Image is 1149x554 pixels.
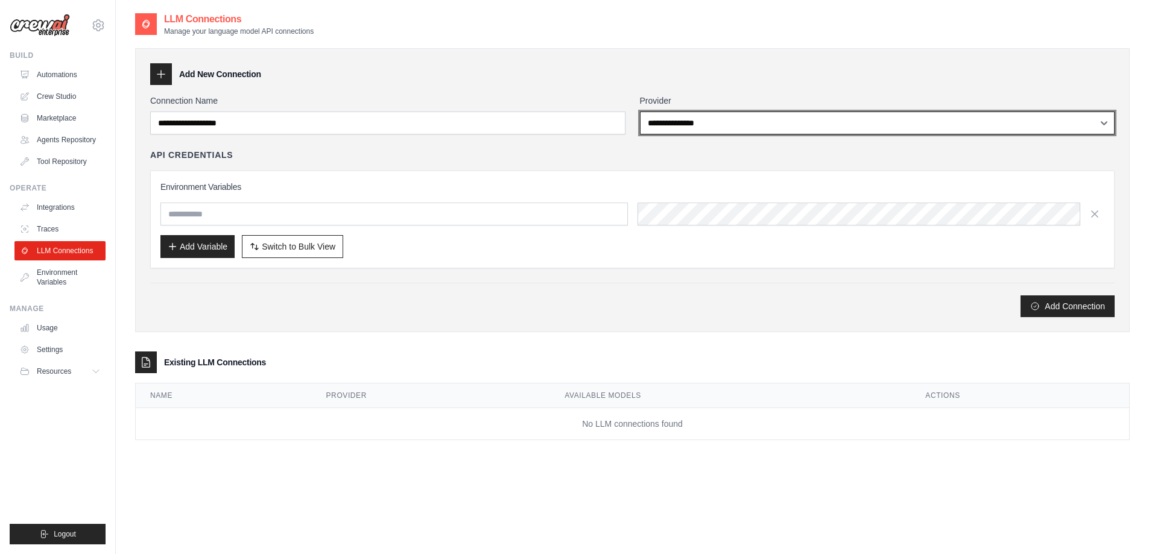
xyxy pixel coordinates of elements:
div: Operate [10,183,106,193]
h3: Existing LLM Connections [164,356,266,368]
a: Usage [14,318,106,338]
button: Logout [10,524,106,544]
span: Switch to Bulk View [262,241,335,253]
td: No LLM connections found [136,408,1129,440]
th: Available Models [550,383,911,408]
a: Agents Repository [14,130,106,150]
a: Environment Variables [14,263,106,292]
a: Marketplace [14,109,106,128]
h3: Environment Variables [160,181,1104,193]
h2: LLM Connections [164,12,314,27]
a: LLM Connections [14,241,106,260]
button: Add Variable [160,235,235,258]
span: Resources [37,367,71,376]
p: Manage your language model API connections [164,27,314,36]
div: Manage [10,304,106,313]
button: Add Connection [1021,295,1115,317]
img: Logo [10,14,70,37]
button: Resources [14,362,106,381]
a: Automations [14,65,106,84]
span: Logout [54,529,76,539]
a: Settings [14,340,106,359]
th: Provider [312,383,551,408]
a: Tool Repository [14,152,106,171]
div: Build [10,51,106,60]
h4: API Credentials [150,149,233,161]
label: Connection Name [150,95,625,107]
h3: Add New Connection [179,68,261,80]
a: Integrations [14,198,106,217]
button: Switch to Bulk View [242,235,343,258]
label: Provider [640,95,1115,107]
th: Actions [911,383,1129,408]
a: Crew Studio [14,87,106,106]
th: Name [136,383,312,408]
a: Traces [14,219,106,239]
